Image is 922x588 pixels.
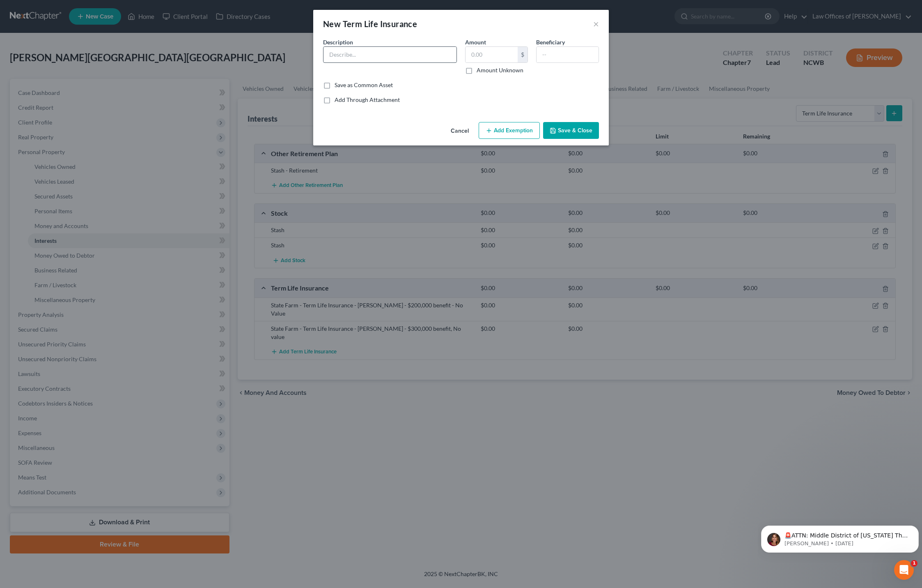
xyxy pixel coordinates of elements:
label: Amount [465,38,486,46]
iframe: Intercom live chat [894,560,914,580]
label: Amount Unknown [477,66,523,74]
button: Cancel [444,123,475,139]
span: 1 [911,560,917,567]
input: Describe... [323,47,456,62]
button: × [593,19,599,29]
label: Beneficiary [536,38,565,46]
input: -- [537,47,599,62]
label: Add Through Attachment [335,96,400,104]
iframe: Intercom notifications message [758,508,922,566]
input: 0.00 [466,47,518,62]
label: Save as Common Asset [335,81,393,89]
button: Save & Close [543,122,599,139]
div: $ [518,47,528,62]
div: New Term Life Insurance [323,18,417,30]
button: Add Exemption [479,122,540,139]
span: Description [323,39,353,46]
